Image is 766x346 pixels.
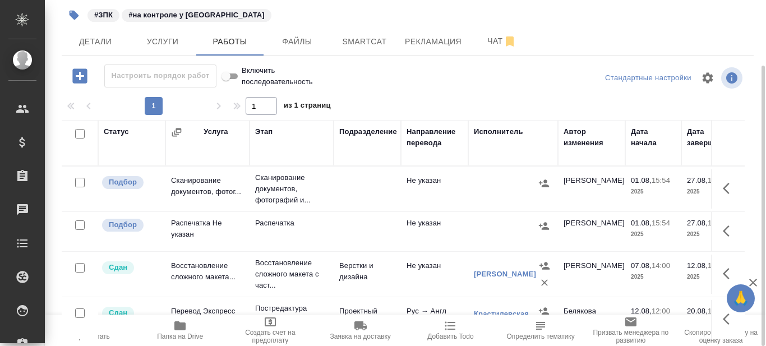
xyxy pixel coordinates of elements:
span: Скопировать ссылку на оценку заказа [682,329,759,344]
div: Исполнитель [474,126,523,137]
td: Сканирование документов, фотог... [165,169,250,209]
div: Статус [104,126,129,137]
button: Создать счет на предоплату [225,315,316,346]
button: Здесь прячутся важные кнопки [716,260,743,287]
p: 2025 [687,186,732,197]
span: из 1 страниц [284,99,331,115]
p: 2025 [631,229,676,240]
span: Работы [203,35,257,49]
a: [PERSON_NAME] [474,270,536,278]
p: 17:00 [708,307,726,315]
div: Менеджер проверил работу исполнителя, передает ее на следующий этап [101,306,160,321]
p: 20.08, [687,307,708,315]
span: Призвать менеджера по развитию [593,329,670,344]
span: Файлы [270,35,324,49]
p: 12.08, [631,307,652,315]
button: Удалить [536,274,553,291]
span: 🙏 [731,287,750,310]
div: Направление перевода [407,126,463,149]
p: 2025 [631,186,676,197]
div: split button [602,70,694,87]
div: Дата завершения [687,126,732,149]
p: 2025 [687,271,732,283]
td: [PERSON_NAME] [558,255,625,294]
td: [PERSON_NAME] [558,212,625,251]
span: Заявка на доставку [330,333,390,340]
button: Определить тематику [496,315,586,346]
p: 07.08, [631,261,652,270]
span: Детали [68,35,122,49]
span: Добавить Todo [427,333,473,340]
div: Подразделение [339,126,397,137]
a: Крастилевская Мария [474,310,529,329]
p: #на контроле у [GEOGRAPHIC_DATA] [128,10,265,21]
div: Менеджер проверил работу исполнителя, передает ее на следующий этап [101,260,160,275]
span: Рекламация [405,35,462,49]
td: Восстановление сложного макета... [165,255,250,294]
p: 12:00 [708,261,726,270]
p: 12:00 [652,307,670,315]
span: Папка на Drive [157,333,203,340]
button: Назначить [536,257,553,274]
p: Подбор [109,177,137,188]
td: Не указан [401,169,468,209]
td: Перевод Экспресс Рус → Англ [165,300,250,339]
span: Чат [475,34,529,48]
button: Здесь прячутся важные кнопки [716,306,743,333]
button: Назначить [536,218,552,234]
div: Можно подбирать исполнителей [101,175,160,190]
button: Сгруппировать [171,127,182,138]
span: Определить тематику [506,333,574,340]
span: ЗПК [86,10,121,19]
span: Услуги [136,35,190,49]
p: 01.08, [631,176,652,184]
td: [PERSON_NAME] [558,169,625,209]
button: Здесь прячутся важные кнопки [716,218,743,244]
div: Дата начала [631,126,676,149]
button: Заявка на доставку [315,315,405,346]
svg: Отписаться [503,35,516,48]
div: Этап [255,126,273,137]
button: Скопировать ссылку на оценку заказа [676,315,766,346]
p: 17:00 [708,176,726,184]
p: #ЗПК [94,10,113,21]
p: 01.08, [631,219,652,227]
p: 2025 [687,229,732,240]
td: Белякова [PERSON_NAME] [558,300,625,339]
td: Не указан [401,255,468,294]
button: Призвать менеджера по развитию [586,315,676,346]
p: Постредактура машинного перевода [255,303,328,336]
button: Добавить Todo [405,315,496,346]
td: Распечатка Не указан [165,212,250,251]
p: Сканирование документов, фотографий и... [255,172,328,206]
div: Можно подбирать исполнителей [101,218,160,233]
div: Автор изменения [564,126,620,149]
button: Назначить [536,175,552,192]
span: Создать счет на предоплату [232,329,309,344]
button: Добавить работу [64,64,95,87]
p: 17:00 [708,219,726,227]
p: 27.08, [687,176,708,184]
span: Включить последовательность [242,65,313,87]
p: Восстановление сложного макета с част... [255,257,328,291]
p: 15:54 [652,219,670,227]
p: 27.08, [687,219,708,227]
p: Распечатка [255,218,328,229]
div: Услуга [204,126,228,137]
td: Не указан [401,212,468,251]
span: Посмотреть информацию [721,67,745,89]
button: Пересчитать [45,315,135,346]
td: Проектный офис [334,300,401,339]
button: Назначить [536,303,552,320]
button: Добавить тэг [62,3,86,27]
td: Рус → Англ [401,300,468,339]
p: Сдан [109,262,127,273]
p: 15:54 [652,176,670,184]
button: Здесь прячутся важные кнопки [716,175,743,202]
p: Сдан [109,307,127,319]
p: 14:00 [652,261,670,270]
p: 2025 [631,271,676,283]
span: Smartcat [338,35,391,49]
button: Папка на Drive [135,315,225,346]
button: 🙏 [727,284,755,312]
